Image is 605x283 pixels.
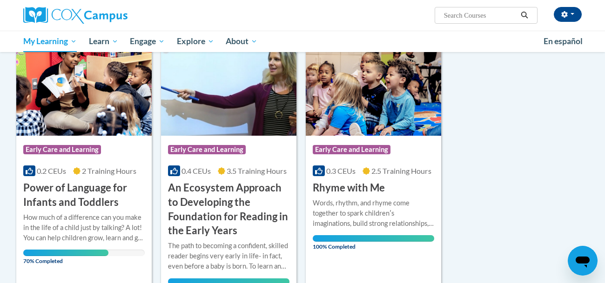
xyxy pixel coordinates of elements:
[9,31,596,52] div: Main menu
[130,36,165,47] span: Engage
[181,166,211,175] span: 0.4 CEUs
[23,212,145,243] div: How much of a difference can you make in the life of a child just by talking? A lot! You can help...
[23,181,145,210] h3: Power of Language for Infants and Toddlers
[168,241,289,271] div: The path to becoming a confident, skilled reader begins very early in life- in fact, even before ...
[371,166,431,175] span: 2.5 Training Hours
[23,7,200,24] a: Cox Campus
[227,166,287,175] span: 3.5 Training Hours
[37,166,66,175] span: 0.2 CEUs
[313,145,390,154] span: Early Care and Learning
[226,36,257,47] span: About
[17,31,83,52] a: My Learning
[326,166,356,175] span: 0.3 CEUs
[538,32,589,51] a: En español
[168,181,289,238] h3: An Ecosystem Approach to Developing the Foundation for Reading in the Early Years
[82,166,136,175] span: 2 Training Hours
[171,31,220,52] a: Explore
[518,10,531,21] button: Search
[124,31,171,52] a: Engage
[554,7,582,22] button: Account Settings
[544,36,583,46] span: En español
[313,198,434,229] div: Words, rhythm, and rhyme come together to spark childrenʹs imaginations, build strong relationshi...
[568,246,598,276] iframe: Button to launch messaging window
[313,235,434,242] div: Your progress
[23,250,108,256] div: Your progress
[23,7,128,24] img: Cox Campus
[83,31,124,52] a: Learn
[306,41,441,136] img: Course Logo
[16,41,152,136] img: Course Logo
[313,235,434,250] span: 100% Completed
[313,181,385,195] h3: Rhyme with Me
[161,41,296,136] img: Course Logo
[220,31,264,52] a: About
[23,145,101,154] span: Early Care and Learning
[177,36,214,47] span: Explore
[23,36,77,47] span: My Learning
[23,250,108,264] span: 70% Completed
[168,145,246,154] span: Early Care and Learning
[89,36,118,47] span: Learn
[443,10,518,21] input: Search Courses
